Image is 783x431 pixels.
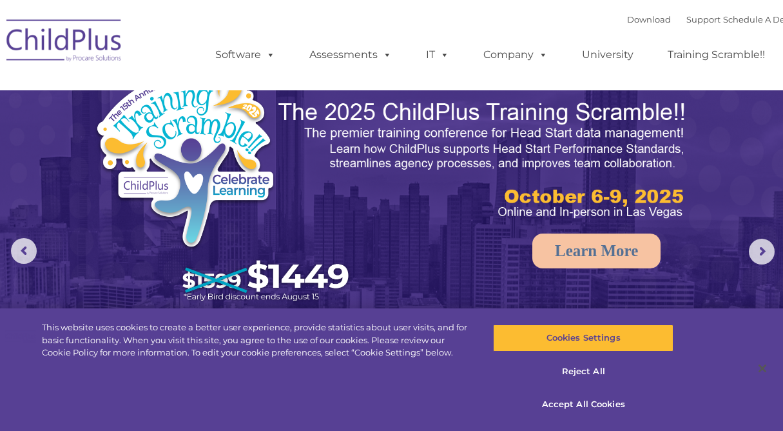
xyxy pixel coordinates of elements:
[175,85,215,95] span: Last name
[569,42,646,68] a: University
[470,42,561,68] a: Company
[175,138,230,148] span: Phone number
[493,391,673,418] button: Accept All Cookies
[748,354,777,383] button: Close
[413,42,462,68] a: IT
[296,42,405,68] a: Assessments
[493,325,673,352] button: Cookies Settings
[686,14,720,25] a: Support
[42,321,470,359] div: This website uses cookies to create a better user experience, provide statistics about user visit...
[493,358,673,385] button: Reject All
[627,14,671,25] a: Download
[202,42,288,68] a: Software
[532,234,661,268] a: Learn More
[655,42,778,68] a: Training Scramble!!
